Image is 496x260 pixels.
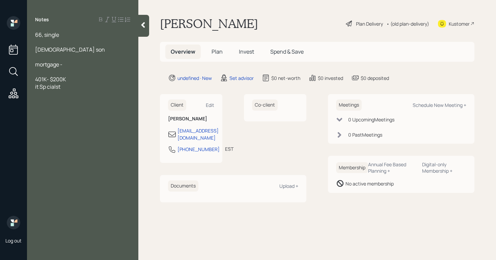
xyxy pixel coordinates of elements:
[239,48,254,55] span: Invest
[449,20,470,27] div: Kustomer
[168,116,214,122] h6: [PERSON_NAME]
[212,48,223,55] span: Plan
[270,48,304,55] span: Spend & Save
[318,75,343,82] div: $0 invested
[206,102,214,108] div: Edit
[279,183,298,189] div: Upload +
[177,75,212,82] div: undefined · New
[348,116,394,123] div: 0 Upcoming Meeting s
[35,46,105,53] span: [DEMOGRAPHIC_DATA] son
[422,161,466,174] div: Digital-only Membership +
[160,16,258,31] h1: [PERSON_NAME]
[229,75,254,82] div: Set advisor
[368,161,417,174] div: Annual Fee Based Planning +
[346,180,394,187] div: No active membership
[271,75,300,82] div: $0 net-worth
[35,76,66,83] span: 401K- $200K
[252,99,278,111] h6: Co-client
[35,61,62,68] span: mortgage -
[171,48,195,55] span: Overview
[35,31,59,38] span: 66, single
[225,145,233,152] div: EST
[348,131,382,138] div: 0 Past Meeting s
[336,99,362,111] h6: Meetings
[386,20,429,27] div: • (old plan-delivery)
[168,180,198,192] h6: Documents
[336,162,368,173] h6: Membership
[177,127,219,141] div: [EMAIL_ADDRESS][DOMAIN_NAME]
[5,237,22,244] div: Log out
[356,20,383,27] div: Plan Delivery
[7,216,20,229] img: retirable_logo.png
[168,99,186,111] h6: Client
[361,75,389,82] div: $0 deposited
[177,146,220,153] div: [PHONE_NUMBER]
[35,16,49,23] label: Notes
[35,83,60,90] span: it Sp cialst
[413,102,466,108] div: Schedule New Meeting +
